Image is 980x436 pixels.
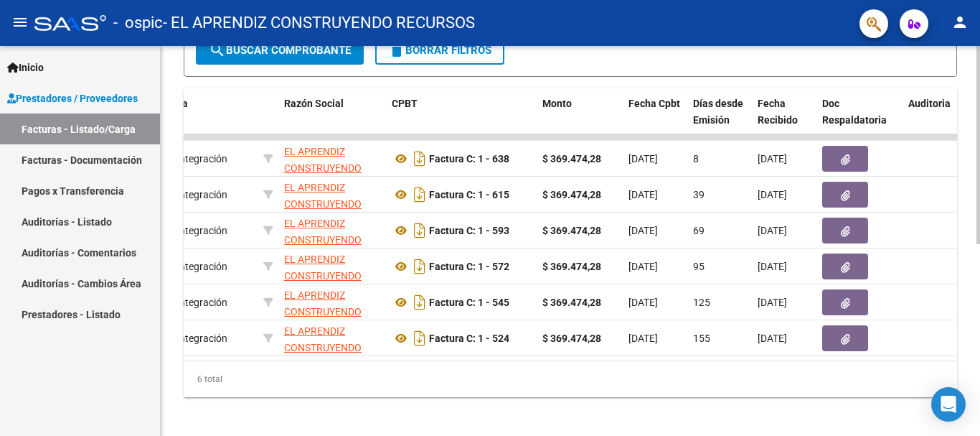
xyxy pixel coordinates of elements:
[623,88,687,152] datatable-header-cell: Fecha Cpbt
[758,153,787,164] span: [DATE]
[209,44,351,57] span: Buscar Comprobante
[537,88,623,152] datatable-header-cell: Monto
[11,14,29,31] mat-icon: menu
[284,182,362,226] span: EL APRENDIZ CONSTRUYENDO RECURSOS
[166,225,227,236] span: Integración
[196,36,364,65] button: Buscar Comprobante
[410,327,429,350] i: Descargar documento
[752,88,816,152] datatable-header-cell: Fecha Recibido
[284,325,362,370] span: EL APRENDIZ CONSTRUYENDO RECURSOS
[628,333,658,344] span: [DATE]
[284,254,362,298] span: EL APRENDIZ CONSTRUYENDO RECURSOS
[388,44,491,57] span: Borrar Filtros
[542,98,572,109] span: Monto
[542,153,601,164] strong: $ 369.474,28
[429,189,509,200] strong: Factura C: 1 - 615
[166,297,227,308] span: Integración
[7,60,44,75] span: Inicio
[628,189,658,200] span: [DATE]
[542,333,601,344] strong: $ 369.474,28
[284,144,380,174] div: 30717008959
[758,333,787,344] span: [DATE]
[161,88,258,152] datatable-header-cell: Area
[687,88,752,152] datatable-header-cell: Días desde Emisión
[628,225,658,236] span: [DATE]
[410,147,429,170] i: Descargar documento
[542,225,601,236] strong: $ 369.474,28
[284,180,380,210] div: 30717008959
[693,333,710,344] span: 155
[166,189,227,200] span: Integración
[628,261,658,272] span: [DATE]
[542,261,601,272] strong: $ 369.474,28
[429,225,509,236] strong: Factura C: 1 - 593
[903,88,971,152] datatable-header-cell: Auditoria
[388,42,405,59] mat-icon: delete
[284,289,362,334] span: EL APRENDIZ CONSTRUYENDO RECURSOS
[429,333,509,344] strong: Factura C: 1 - 524
[284,251,380,282] div: 30717008959
[693,261,705,272] span: 95
[822,98,887,126] span: Doc Respaldatoria
[278,88,386,152] datatable-header-cell: Razón Social
[392,98,418,109] span: CPBT
[284,215,380,246] div: 30717008959
[693,189,705,200] span: 39
[693,98,743,126] span: Días desde Emisión
[166,261,227,272] span: Integración
[284,98,344,109] span: Razón Social
[542,189,601,200] strong: $ 369.474,28
[410,291,429,314] i: Descargar documento
[429,261,509,272] strong: Factura C: 1 - 572
[284,287,380,317] div: 30717008959
[284,218,362,262] span: EL APRENDIZ CONSTRUYENDO RECURSOS
[628,153,658,164] span: [DATE]
[758,189,787,200] span: [DATE]
[758,98,798,126] span: Fecha Recibido
[375,36,504,65] button: Borrar Filtros
[693,297,710,308] span: 125
[758,261,787,272] span: [DATE]
[628,297,658,308] span: [DATE]
[693,153,699,164] span: 8
[429,153,509,164] strong: Factura C: 1 - 638
[908,98,951,109] span: Auditoria
[628,98,680,109] span: Fecha Cpbt
[410,183,429,206] i: Descargar documento
[951,14,969,31] mat-icon: person
[410,219,429,242] i: Descargar documento
[166,153,227,164] span: Integración
[166,333,227,344] span: Integración
[410,255,429,278] i: Descargar documento
[7,91,138,106] span: Prestadores / Proveedores
[758,297,787,308] span: [DATE]
[386,88,537,152] datatable-header-cell: CPBT
[284,323,380,353] div: 30717008959
[184,361,957,397] div: 6 total
[209,42,226,59] mat-icon: search
[542,297,601,308] strong: $ 369.474,28
[816,88,903,152] datatable-header-cell: Doc Respaldatoria
[931,387,966,422] div: Open Intercom Messenger
[758,225,787,236] span: [DATE]
[284,146,362,190] span: EL APRENDIZ CONSTRUYENDO RECURSOS
[163,7,475,39] span: - EL APRENDIZ CONSTRUYENDO RECURSOS
[429,297,509,308] strong: Factura C: 1 - 545
[113,7,163,39] span: - ospic
[693,225,705,236] span: 69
